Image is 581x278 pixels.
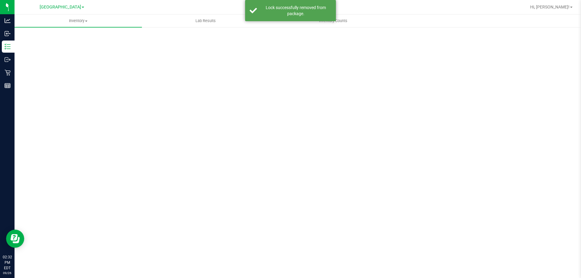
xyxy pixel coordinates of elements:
[3,271,12,275] p: 09/26
[3,254,12,271] p: 02:32 PM EDT
[40,5,81,10] span: [GEOGRAPHIC_DATA]
[5,18,11,24] inline-svg: Analytics
[5,83,11,89] inline-svg: Reports
[15,15,142,27] a: Inventory
[15,18,142,24] span: Inventory
[5,57,11,63] inline-svg: Outbound
[5,70,11,76] inline-svg: Retail
[5,31,11,37] inline-svg: Inbound
[142,15,269,27] a: Lab Results
[530,5,570,9] span: Hi, [PERSON_NAME]!
[187,18,224,24] span: Lab Results
[5,44,11,50] inline-svg: Inventory
[260,5,331,17] div: Lock successfully removed from package.
[6,230,24,248] iframe: Resource center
